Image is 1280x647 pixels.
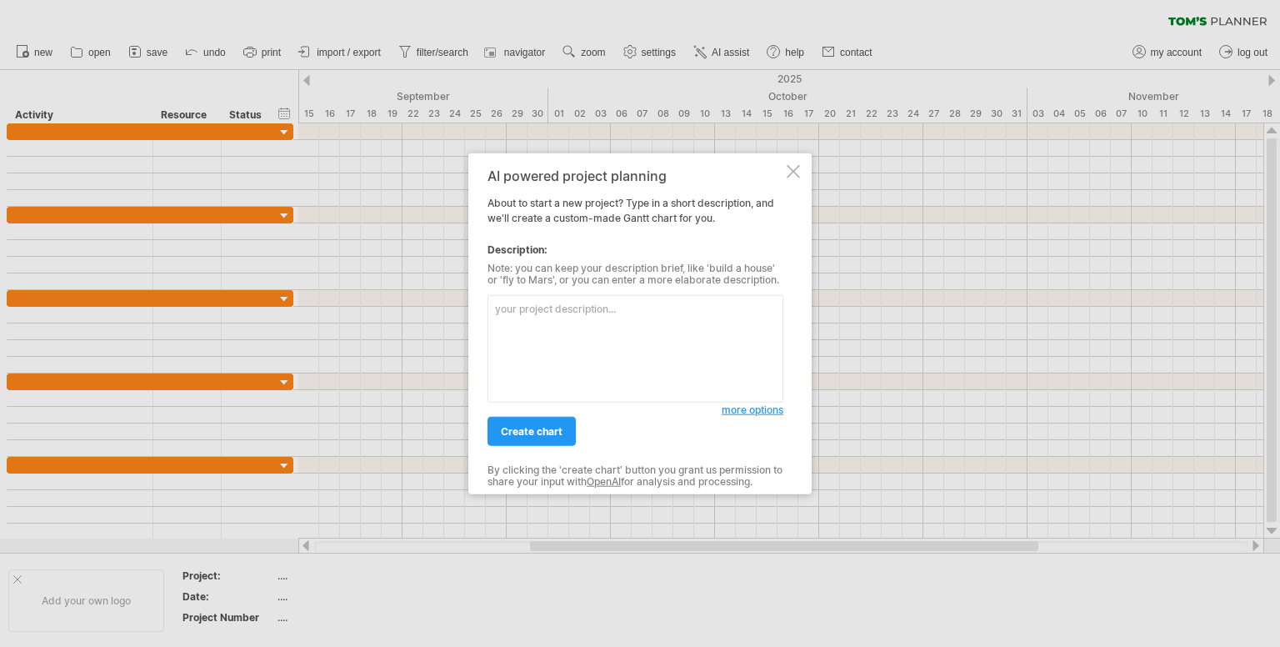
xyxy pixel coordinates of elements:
div: About to start a new project? Type in a short description, and we'll create a custom-made Gantt c... [487,168,783,479]
a: OpenAI [587,475,621,488]
div: Note: you can keep your description brief, like 'build a house' or 'fly to Mars', or you can ente... [487,263,783,287]
div: Description: [487,243,783,258]
span: more options [722,404,783,416]
div: By clicking the 'create chart' button you grant us permission to share your input with for analys... [487,464,783,489]
a: create chart [487,417,576,446]
a: more options [722,403,783,418]
div: AI powered project planning [487,168,783,183]
span: create chart [501,425,562,438]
